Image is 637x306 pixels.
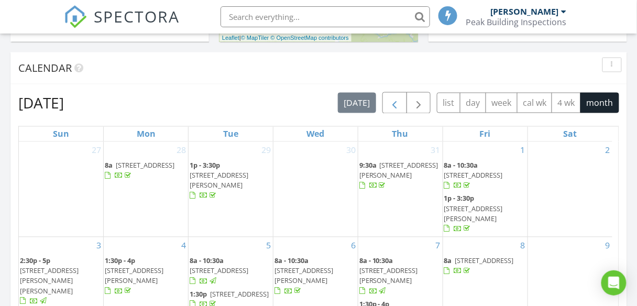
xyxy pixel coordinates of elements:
a: 8a - 10:30a [STREET_ADDRESS][PERSON_NAME] [274,255,357,298]
a: 1p - 3:30p [STREET_ADDRESS][PERSON_NAME] [190,161,248,201]
a: Saturday [561,127,579,141]
span: [STREET_ADDRESS] [210,290,269,299]
span: [STREET_ADDRESS][PERSON_NAME] [444,204,503,224]
a: Monday [135,127,158,141]
a: © MapTiler [241,35,269,41]
button: Next month [407,92,431,114]
span: [STREET_ADDRESS][PERSON_NAME] [359,161,438,180]
button: day [460,93,486,113]
span: [STREET_ADDRESS] [116,161,174,170]
a: 1p - 3:30p [STREET_ADDRESS][PERSON_NAME] [444,193,526,236]
a: Go to August 5, 2025 [264,237,273,254]
a: 1:30p - 4p [STREET_ADDRESS][PERSON_NAME] [105,256,163,296]
td: Go to July 28, 2025 [104,142,189,237]
span: 1:30p [190,290,207,299]
a: SPECTORA [64,14,180,36]
div: [PERSON_NAME] [490,6,558,17]
span: 1:30p - 4p [105,256,135,266]
a: 1:30p - 4p [STREET_ADDRESS][PERSON_NAME] [105,255,187,298]
a: Sunday [51,127,71,141]
a: 8a [STREET_ADDRESS] [105,161,174,180]
span: 8a - 10:30a [274,256,309,266]
a: 8a - 10:30a [STREET_ADDRESS] [190,256,248,286]
a: © OpenStreetMap contributors [271,35,349,41]
a: Go to July 29, 2025 [259,142,273,159]
a: 8a - 10:30a [STREET_ADDRESS][PERSON_NAME] [359,256,418,296]
a: Go to August 4, 2025 [179,237,188,254]
a: Friday [478,127,493,141]
span: [STREET_ADDRESS][PERSON_NAME] [190,171,248,190]
span: 2:30p - 5p [20,256,50,266]
span: 8a - 10:30a [359,256,393,266]
td: Go to August 1, 2025 [443,142,528,237]
input: Search everything... [221,6,430,27]
button: Previous month [382,92,407,114]
a: Go to July 31, 2025 [429,142,443,159]
a: 8a - 10:30a [STREET_ADDRESS] [444,160,526,193]
span: SPECTORA [94,5,180,27]
a: Go to August 7, 2025 [434,237,443,254]
span: 8a [444,256,452,266]
a: 9:30a [STREET_ADDRESS][PERSON_NAME] [359,160,442,193]
a: Go to August 9, 2025 [603,237,612,254]
td: Go to July 30, 2025 [273,142,358,237]
a: 8a - 10:30a [STREET_ADDRESS][PERSON_NAME] [359,255,442,298]
button: 4 wk [552,93,581,113]
a: Go to August 1, 2025 [519,142,528,159]
a: 8a [STREET_ADDRESS] [105,160,187,182]
span: 9:30a [359,161,377,170]
a: 8a [STREET_ADDRESS] [444,255,526,278]
a: 8a - 10:30a [STREET_ADDRESS] [190,255,272,288]
td: Go to July 31, 2025 [358,142,443,237]
span: 8a [105,161,113,170]
a: 8a - 10:30a [STREET_ADDRESS] [444,161,503,190]
a: 9:30a [STREET_ADDRESS][PERSON_NAME] [359,161,438,190]
a: Wednesday [304,127,326,141]
a: Go to August 8, 2025 [519,237,528,254]
h2: [DATE] [18,93,64,114]
span: Calendar [18,61,72,75]
span: [STREET_ADDRESS] [455,256,514,266]
a: Go to July 30, 2025 [344,142,358,159]
a: Go to August 6, 2025 [349,237,358,254]
button: cal wk [517,93,553,113]
span: [STREET_ADDRESS] [444,171,503,180]
span: 1p - 3:30p [190,161,220,170]
button: week [486,93,518,113]
span: [STREET_ADDRESS][PERSON_NAME] [359,266,418,286]
a: 2:30p - 5p [STREET_ADDRESS][PERSON_NAME][PERSON_NAME] [20,256,79,306]
span: [STREET_ADDRESS][PERSON_NAME] [105,266,163,286]
td: Go to August 2, 2025 [528,142,612,237]
td: Go to July 29, 2025 [189,142,273,237]
a: Tuesday [221,127,240,141]
button: [DATE] [338,93,376,113]
div: Peak Building Inspections [466,17,566,27]
a: Go to July 27, 2025 [90,142,103,159]
span: 8a - 10:30a [190,256,224,266]
a: Thursday [390,127,411,141]
img: The Best Home Inspection Software - Spectora [64,5,87,28]
button: month [580,93,619,113]
a: Go to August 2, 2025 [603,142,612,159]
a: 8a - 10:30a [STREET_ADDRESS][PERSON_NAME] [274,256,333,296]
span: 8a - 10:30a [444,161,478,170]
td: Go to July 27, 2025 [19,142,104,237]
span: [STREET_ADDRESS] [190,266,248,276]
span: [STREET_ADDRESS][PERSON_NAME][PERSON_NAME] [20,266,79,296]
a: Leaflet [222,35,239,41]
a: Go to August 3, 2025 [94,237,103,254]
a: Go to July 28, 2025 [174,142,188,159]
div: | [219,34,352,42]
a: 1p - 3:30p [STREET_ADDRESS][PERSON_NAME] [190,160,272,203]
span: [STREET_ADDRESS][PERSON_NAME] [274,266,333,286]
button: list [437,93,460,113]
div: Open Intercom Messenger [601,270,627,296]
a: 8a [STREET_ADDRESS] [444,256,514,276]
span: 1p - 3:30p [444,194,475,203]
a: 1p - 3:30p [STREET_ADDRESS][PERSON_NAME] [444,194,503,234]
